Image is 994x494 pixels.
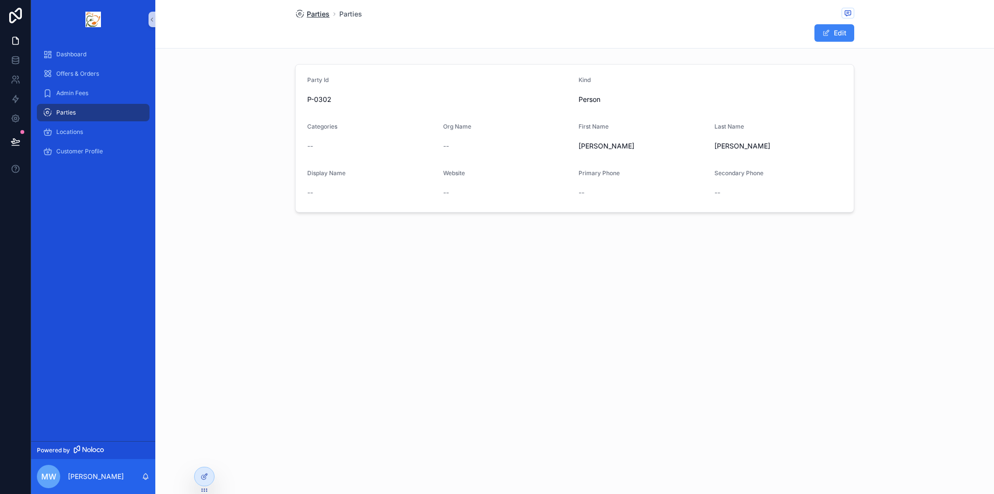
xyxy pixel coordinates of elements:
a: Locations [37,123,149,141]
span: Parties [307,9,330,19]
span: -- [579,188,584,198]
p: [PERSON_NAME] [68,472,124,481]
a: Parties [295,9,330,19]
span: MW [41,471,56,482]
span: Locations [56,128,83,136]
span: [PERSON_NAME] [714,141,843,151]
span: Admin Fees [56,89,88,97]
span: Display Name [307,169,346,177]
span: Kind [579,76,591,83]
span: -- [443,188,449,198]
span: First Name [579,123,609,130]
span: Secondary Phone [714,169,763,177]
span: [PERSON_NAME] [579,141,707,151]
span: -- [307,188,313,198]
span: Person [579,95,842,104]
a: Parties [37,104,149,121]
a: Powered by [31,441,155,459]
span: Powered by [37,446,70,454]
span: Primary Phone [579,169,620,177]
a: Customer Profile [37,143,149,160]
span: Customer Profile [56,148,103,155]
span: Offers & Orders [56,70,99,78]
button: Edit [814,24,854,42]
a: Admin Fees [37,84,149,102]
span: -- [307,141,313,151]
span: Website [443,169,465,177]
span: Org Name [443,123,471,130]
span: P-0302 [307,95,571,104]
div: scrollable content [31,39,155,441]
span: Dashboard [56,50,86,58]
img: App logo [85,12,101,27]
a: Offers & Orders [37,65,149,82]
a: Parties [339,9,362,19]
span: Categories [307,123,337,130]
span: Parties [56,109,76,116]
span: Last Name [714,123,744,130]
a: Dashboard [37,46,149,63]
span: Party Id [307,76,329,83]
span: -- [443,141,449,151]
span: -- [714,188,720,198]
